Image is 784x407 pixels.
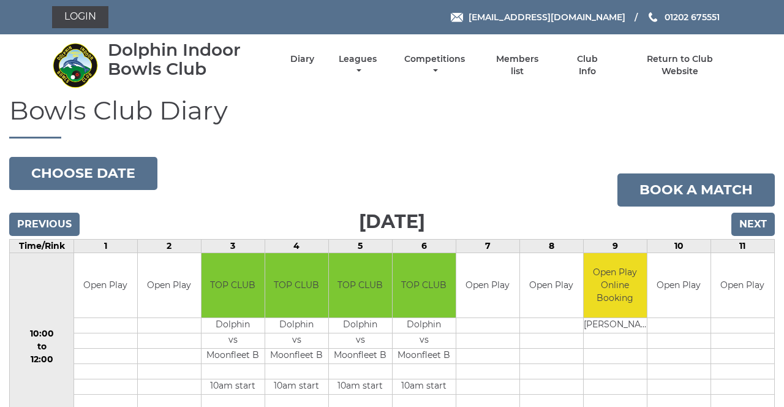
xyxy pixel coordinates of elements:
td: 11 [710,240,774,253]
span: 01202 675551 [665,12,720,23]
img: Email [451,13,463,22]
td: 3 [201,240,265,253]
td: TOP CLUB [202,253,265,318]
td: 10am start [265,379,328,394]
td: 7 [456,240,519,253]
td: TOP CLUB [329,253,392,318]
td: Moonfleet B [329,348,392,363]
td: [PERSON_NAME] [584,318,647,333]
td: 4 [265,240,328,253]
h1: Bowls Club Diary [9,96,775,139]
td: Open Play Online Booking [584,253,647,318]
td: TOP CLUB [393,253,456,318]
td: vs [202,333,265,348]
td: Open Play [520,253,583,318]
td: 10am start [329,379,392,394]
a: Competitions [401,53,468,77]
a: Login [52,6,108,28]
td: Dolphin [202,318,265,333]
td: Open Play [138,253,201,318]
td: 5 [328,240,392,253]
td: TOP CLUB [265,253,328,318]
img: Dolphin Indoor Bowls Club [52,42,98,88]
td: Open Play [456,253,519,318]
a: Email [EMAIL_ADDRESS][DOMAIN_NAME] [451,10,625,24]
td: 2 [137,240,201,253]
td: vs [329,333,392,348]
a: Diary [290,53,314,65]
td: Open Play [711,253,774,318]
span: [EMAIL_ADDRESS][DOMAIN_NAME] [469,12,625,23]
button: Choose date [9,157,157,190]
a: Book a match [617,173,775,207]
td: vs [393,333,456,348]
td: 8 [519,240,583,253]
a: Club Info [567,53,607,77]
input: Previous [9,213,80,236]
td: Moonfleet B [393,348,456,363]
a: Phone us 01202 675551 [647,10,720,24]
td: Dolphin [329,318,392,333]
td: 9 [583,240,647,253]
td: 10am start [202,379,265,394]
td: vs [265,333,328,348]
td: Time/Rink [10,240,74,253]
td: 10am start [393,379,456,394]
a: Members list [489,53,546,77]
img: Phone us [649,12,657,22]
td: 1 [74,240,138,253]
input: Next [731,213,775,236]
td: Moonfleet B [265,348,328,363]
td: Open Play [647,253,710,318]
td: 10 [647,240,710,253]
a: Leagues [336,53,380,77]
td: Open Play [74,253,137,318]
div: Dolphin Indoor Bowls Club [108,40,269,78]
td: Moonfleet B [202,348,265,363]
a: Return to Club Website [628,53,732,77]
td: 6 [392,240,456,253]
td: Dolphin [393,318,456,333]
td: Dolphin [265,318,328,333]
